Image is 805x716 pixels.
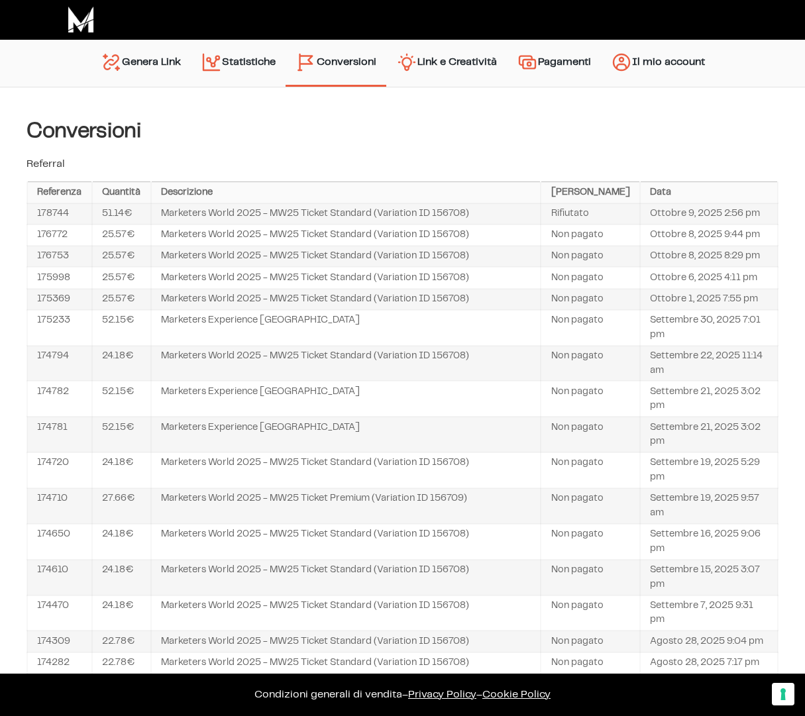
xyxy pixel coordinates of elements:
[541,182,640,203] th: [PERSON_NAME]
[640,381,778,417] td: Settembre 21, 2025 3:02 pm
[507,46,601,80] a: Pagamenti
[91,40,715,87] nav: Menu principale
[541,225,640,246] td: Non pagato
[92,631,151,652] td: 22.78€
[541,246,640,267] td: Non pagato
[92,488,151,524] td: 27.66€
[640,417,778,452] td: Settembre 21, 2025 3:02 pm
[541,452,640,488] td: Non pagato
[611,52,632,73] img: account.svg
[27,595,92,631] td: 174470
[541,289,640,310] td: Non pagato
[517,52,538,73] img: payments.svg
[408,690,476,699] a: Privacy Policy
[92,381,151,417] td: 52.15€
[27,631,92,652] td: 174309
[541,488,640,524] td: Non pagato
[541,310,640,346] td: Non pagato
[92,595,151,631] td: 24.18€
[640,225,778,246] td: Ottobre 8, 2025 9:44 pm
[151,225,541,246] td: Marketers World 2025 - MW25 Ticket Standard (Variation ID 156708)
[27,417,92,452] td: 174781
[640,182,778,203] th: Data
[92,310,151,346] td: 52.15€
[640,203,778,225] td: Ottobre 9, 2025 2:56 pm
[92,246,151,267] td: 25.57€
[386,46,507,80] a: Link e Creatività
[640,560,778,595] td: Settembre 15, 2025 3:07 pm
[201,52,222,73] img: stats.svg
[27,246,92,267] td: 176753
[27,310,92,346] td: 175233
[27,524,92,560] td: 174650
[541,417,640,452] td: Non pagato
[640,346,778,382] td: Settembre 22, 2025 11:14 am
[92,203,151,225] td: 51.14€
[151,267,541,288] td: Marketers World 2025 - MW25 Ticket Standard (Variation ID 156708)
[286,46,386,78] a: Conversioni
[92,346,151,382] td: 24.18€
[92,560,151,595] td: 24.18€
[541,595,640,631] td: Non pagato
[27,156,778,172] p: Referral
[92,182,151,203] th: Quantità
[151,452,541,488] td: Marketers World 2025 - MW25 Ticket Standard (Variation ID 156708)
[541,524,640,560] td: Non pagato
[151,246,541,267] td: Marketers World 2025 - MW25 Ticket Standard (Variation ID 156708)
[27,381,92,417] td: 174782
[92,417,151,452] td: 52.15€
[27,289,92,310] td: 175369
[151,182,541,203] th: Descrizione
[151,417,541,452] td: Marketers Experience [GEOGRAPHIC_DATA]
[27,560,92,595] td: 174610
[27,225,92,246] td: 176772
[541,631,640,652] td: Non pagato
[151,595,541,631] td: Marketers World 2025 - MW25 Ticket Standard (Variation ID 156708)
[151,560,541,595] td: Marketers World 2025 - MW25 Ticket Standard (Variation ID 156708)
[541,346,640,382] td: Non pagato
[27,182,92,203] th: Referenza
[101,52,122,73] img: generate-link.svg
[295,52,317,73] img: conversion-2.svg
[27,652,92,674] td: 174282
[640,267,778,288] td: Ottobre 6, 2025 4:11 pm
[27,119,778,143] h4: Conversioni
[640,595,778,631] td: Settembre 7, 2025 9:31 pm
[91,46,191,80] a: Genera Link
[92,225,151,246] td: 25.57€
[601,46,715,80] a: Il mio account
[482,690,551,699] span: Cookie Policy
[151,289,541,310] td: Marketers World 2025 - MW25 Ticket Standard (Variation ID 156708)
[92,452,151,488] td: 24.18€
[92,524,151,560] td: 24.18€
[151,652,541,674] td: Marketers World 2025 - MW25 Ticket Standard (Variation ID 156708)
[640,524,778,560] td: Settembre 16, 2025 9:06 pm
[640,310,778,346] td: Settembre 30, 2025 7:01 pm
[92,652,151,674] td: 22.78€
[640,246,778,267] td: Ottobre 8, 2025 8:29 pm
[541,203,640,225] td: Rifiutato
[27,488,92,524] td: 174710
[92,267,151,288] td: 25.57€
[27,346,92,382] td: 174794
[11,664,50,704] iframe: Customerly Messenger Launcher
[772,683,794,705] button: Le tue preferenze relative al consenso per le tecnologie di tracciamento
[640,631,778,652] td: Agosto 28, 2025 9:04 pm
[191,46,286,80] a: Statistiche
[151,488,541,524] td: Marketers World 2025 - MW25 Ticket Premium (Variation ID 156709)
[151,310,541,346] td: Marketers Experience [GEOGRAPHIC_DATA]
[396,52,417,73] img: creativity.svg
[541,652,640,674] td: Non pagato
[27,267,92,288] td: 175998
[541,381,640,417] td: Non pagato
[151,346,541,382] td: Marketers World 2025 - MW25 Ticket Standard (Variation ID 156708)
[640,289,778,310] td: Ottobre 1, 2025 7:55 pm
[27,203,92,225] td: 178744
[151,631,541,652] td: Marketers World 2025 - MW25 Ticket Standard (Variation ID 156708)
[541,560,640,595] td: Non pagato
[92,289,151,310] td: 25.57€
[640,452,778,488] td: Settembre 19, 2025 5:29 pm
[254,690,402,699] a: Condizioni generali di vendita
[27,452,92,488] td: 174720
[151,203,541,225] td: Marketers World 2025 - MW25 Ticket Standard (Variation ID 156708)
